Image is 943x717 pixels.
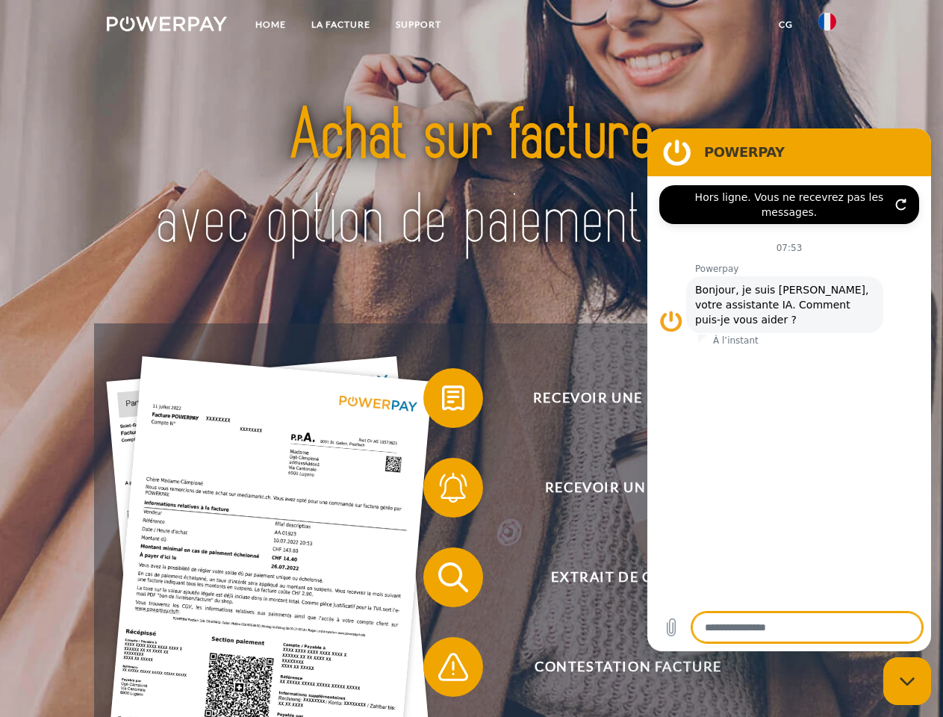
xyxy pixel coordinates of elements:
[445,637,811,697] span: Contestation Facture
[423,547,812,607] button: Extrait de compte
[883,657,931,705] iframe: Bouton de lancement de la fenêtre de messagerie, conversation en cours
[243,11,299,38] a: Home
[423,637,812,697] button: Contestation Facture
[143,72,800,286] img: title-powerpay_fr.svg
[435,559,472,596] img: qb_search.svg
[299,11,383,38] a: LA FACTURE
[818,13,836,31] img: fr
[445,368,811,428] span: Recevoir une facture ?
[647,128,931,651] iframe: Fenêtre de messagerie
[435,379,472,417] img: qb_bill.svg
[107,16,227,31] img: logo-powerpay-white.svg
[445,458,811,518] span: Recevoir un rappel?
[383,11,454,38] a: Support
[435,648,472,686] img: qb_warning.svg
[423,458,812,518] button: Recevoir un rappel?
[766,11,806,38] a: CG
[435,469,472,506] img: qb_bell.svg
[423,368,812,428] button: Recevoir une facture ?
[445,547,811,607] span: Extrait de compte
